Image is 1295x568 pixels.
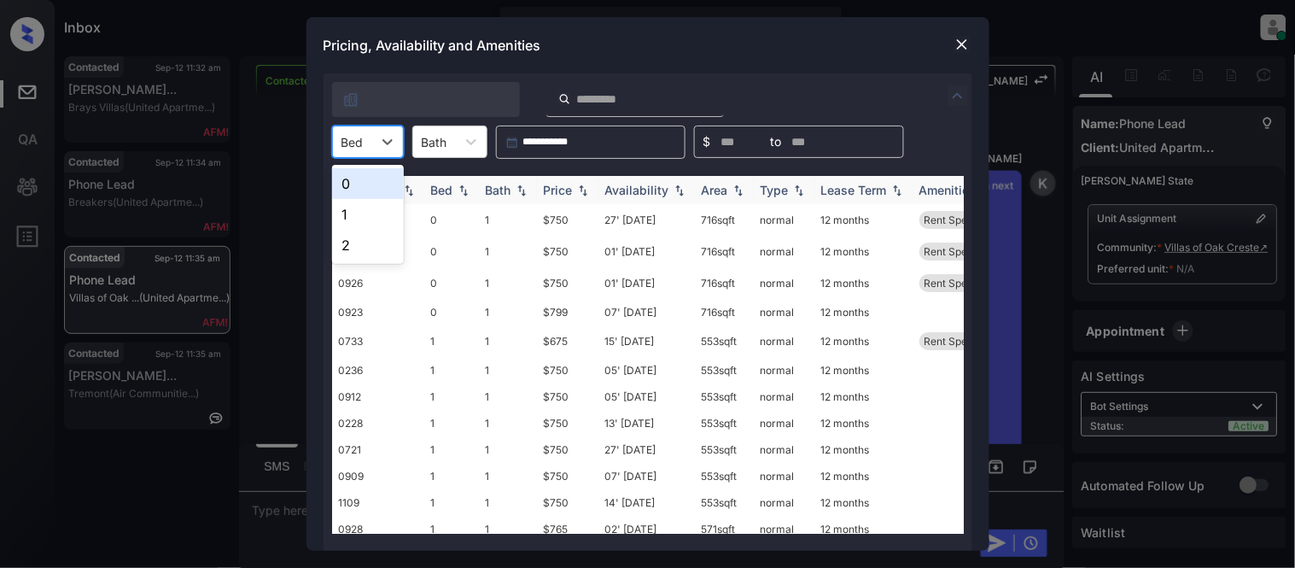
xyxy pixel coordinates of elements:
[537,436,598,463] td: $750
[479,325,537,357] td: 1
[754,325,814,357] td: normal
[479,489,537,516] td: 1
[306,17,989,73] div: Pricing, Availability and Amenities
[730,184,747,196] img: sorting
[537,236,598,267] td: $750
[695,299,754,325] td: 716 sqft
[332,384,424,410] td: 0912
[424,204,479,236] td: 0
[814,384,913,410] td: 12 months
[702,183,728,197] div: Area
[754,384,814,410] td: normal
[332,325,424,357] td: 0733
[332,410,424,436] td: 0228
[598,489,695,516] td: 14' [DATE]
[814,357,913,384] td: 12 months
[424,463,479,489] td: 1
[889,184,906,196] img: sorting
[537,410,598,436] td: $750
[598,463,695,489] td: 07' [DATE]
[479,267,537,299] td: 1
[814,463,913,489] td: 12 months
[332,357,424,384] td: 0236
[814,204,913,236] td: 12 months
[537,357,598,384] td: $750
[671,184,688,196] img: sorting
[332,436,424,463] td: 0721
[479,410,537,436] td: 1
[598,357,695,384] td: 05' [DATE]
[754,463,814,489] td: normal
[814,489,913,516] td: 12 months
[479,463,537,489] td: 1
[424,516,479,542] td: 1
[479,384,537,410] td: 1
[537,463,598,489] td: $750
[598,325,695,357] td: 15' [DATE]
[948,85,968,106] img: icon-zuma
[754,357,814,384] td: normal
[598,410,695,436] td: 13' [DATE]
[925,214,992,226] span: Rent Special 1
[598,236,695,267] td: 01' [DATE]
[695,516,754,542] td: 571 sqft
[925,335,992,348] span: Rent Special 1
[455,184,472,196] img: sorting
[479,357,537,384] td: 1
[544,183,573,197] div: Price
[771,132,782,151] span: to
[424,410,479,436] td: 1
[695,384,754,410] td: 553 sqft
[424,489,479,516] td: 1
[479,236,537,267] td: 1
[754,204,814,236] td: normal
[754,489,814,516] td: normal
[703,132,711,151] span: $
[754,236,814,267] td: normal
[479,436,537,463] td: 1
[537,516,598,542] td: $765
[695,489,754,516] td: 553 sqft
[332,489,424,516] td: 1109
[332,199,404,230] div: 1
[695,410,754,436] td: 553 sqft
[754,299,814,325] td: normal
[761,183,789,197] div: Type
[424,299,479,325] td: 0
[790,184,808,196] img: sorting
[400,184,417,196] img: sorting
[431,183,453,197] div: Bed
[479,299,537,325] td: 1
[814,516,913,542] td: 12 months
[537,325,598,357] td: $675
[537,299,598,325] td: $799
[814,410,913,436] td: 12 months
[695,236,754,267] td: 716 sqft
[754,410,814,436] td: normal
[424,236,479,267] td: 0
[695,436,754,463] td: 553 sqft
[598,516,695,542] td: 02' [DATE]
[332,267,424,299] td: 0926
[332,299,424,325] td: 0923
[537,489,598,516] td: $750
[575,184,592,196] img: sorting
[513,184,530,196] img: sorting
[537,267,598,299] td: $750
[479,516,537,542] td: 1
[598,384,695,410] td: 05' [DATE]
[332,516,424,542] td: 0928
[332,463,424,489] td: 0909
[925,245,992,258] span: Rent Special 1
[332,230,404,261] div: 2
[954,36,971,53] img: close
[537,384,598,410] td: $750
[814,236,913,267] td: 12 months
[424,267,479,299] td: 0
[695,357,754,384] td: 553 sqft
[598,299,695,325] td: 07' [DATE]
[925,277,992,290] span: Rent Special 1
[424,384,479,410] td: 1
[814,436,913,463] td: 12 months
[821,183,887,197] div: Lease Term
